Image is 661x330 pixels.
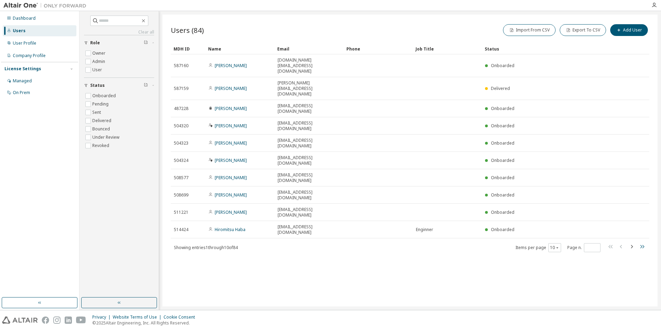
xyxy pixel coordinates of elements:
[491,85,510,91] span: Delivered
[503,24,556,36] button: Import From CSV
[174,192,188,198] span: 508699
[278,120,341,131] span: [EMAIL_ADDRESS][DOMAIN_NAME]
[113,314,164,320] div: Website Terms of Use
[92,133,121,141] label: Under Review
[92,117,113,125] label: Delivered
[53,317,60,324] img: instagram.svg
[92,100,110,108] label: Pending
[278,172,341,183] span: [EMAIL_ADDRESS][DOMAIN_NAME]
[92,125,111,133] label: Bounced
[174,86,188,91] span: 587159
[278,103,341,114] span: [EMAIL_ADDRESS][DOMAIN_NAME]
[491,157,514,163] span: Onboarded
[491,209,514,215] span: Onboarded
[84,35,154,51] button: Role
[278,224,341,235] span: [EMAIL_ADDRESS][DOMAIN_NAME]
[491,227,514,232] span: Onboarded
[174,245,238,250] span: Showing entries 1 through 10 of 84
[491,192,514,198] span: Onboarded
[174,210,188,215] span: 511221
[491,140,514,146] span: Onboarded
[90,40,100,46] span: Role
[13,90,30,95] div: On Prem
[92,49,107,57] label: Owner
[515,243,561,252] span: Items per page
[215,140,247,146] a: [PERSON_NAME]
[567,243,601,252] span: Page n.
[550,245,559,250] button: 10
[174,175,188,181] span: 508577
[92,57,106,66] label: Admin
[278,57,341,74] span: [DOMAIN_NAME][EMAIL_ADDRESS][DOMAIN_NAME]
[90,83,105,88] span: Status
[92,314,113,320] div: Privacy
[215,192,247,198] a: [PERSON_NAME]
[2,317,38,324] img: altair_logo.svg
[278,80,341,97] span: [PERSON_NAME][EMAIL_ADDRESS][DOMAIN_NAME]
[92,141,111,150] label: Revoked
[174,63,188,68] span: 587160
[13,28,26,34] div: Users
[215,175,247,181] a: [PERSON_NAME]
[4,66,41,72] div: License Settings
[491,63,514,68] span: Onboarded
[277,43,341,54] div: Email
[13,16,36,21] div: Dashboard
[92,92,117,100] label: Onboarded
[278,190,341,201] span: [EMAIL_ADDRESS][DOMAIN_NAME]
[13,40,36,46] div: User Profile
[174,106,188,111] span: 487228
[65,317,72,324] img: linkedin.svg
[278,207,341,218] span: [EMAIL_ADDRESS][DOMAIN_NAME]
[560,24,606,36] button: Export To CSV
[84,78,154,93] button: Status
[208,43,272,54] div: Name
[174,227,188,232] span: 514424
[215,157,247,163] a: [PERSON_NAME]
[144,40,148,46] span: Clear filter
[174,140,188,146] span: 504323
[346,43,410,54] div: Phone
[92,66,103,74] label: User
[144,83,148,88] span: Clear filter
[92,108,102,117] label: Sent
[491,123,514,129] span: Onboarded
[174,123,188,129] span: 504320
[3,2,90,9] img: Altair One
[215,209,247,215] a: [PERSON_NAME]
[610,24,648,36] button: Add User
[485,43,613,54] div: Status
[215,63,247,68] a: [PERSON_NAME]
[13,78,32,84] div: Managed
[491,175,514,181] span: Onboarded
[171,25,204,35] span: Users (84)
[215,227,245,232] a: Hiromitsu Haba
[76,317,86,324] img: youtube.svg
[416,227,433,232] span: Enginner
[84,29,154,35] a: Clear all
[174,43,203,54] div: MDH ID
[491,106,514,111] span: Onboarded
[278,138,341,149] span: [EMAIL_ADDRESS][DOMAIN_NAME]
[278,155,341,166] span: [EMAIL_ADDRESS][DOMAIN_NAME]
[164,314,199,320] div: Cookie Consent
[174,158,188,163] span: 504324
[215,123,247,129] a: [PERSON_NAME]
[215,106,247,111] a: [PERSON_NAME]
[13,53,46,58] div: Company Profile
[416,43,479,54] div: Job Title
[215,85,247,91] a: [PERSON_NAME]
[92,320,199,326] p: © 2025 Altair Engineering, Inc. All Rights Reserved.
[42,317,49,324] img: facebook.svg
